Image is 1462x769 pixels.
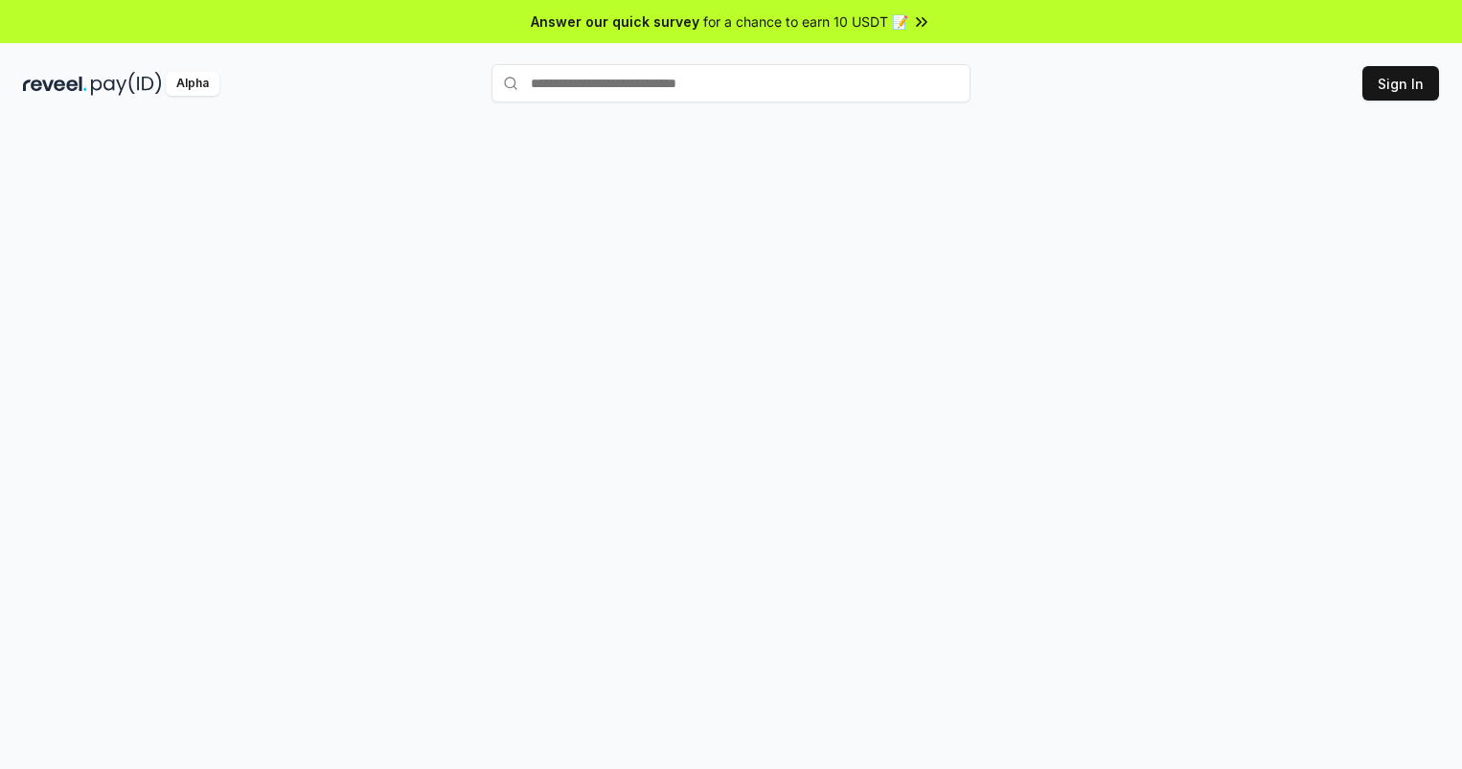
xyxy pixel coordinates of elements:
button: Sign In [1362,66,1439,101]
img: pay_id [91,72,162,96]
span: Answer our quick survey [531,11,699,32]
img: reveel_dark [23,72,87,96]
div: Alpha [166,72,219,96]
span: for a chance to earn 10 USDT 📝 [703,11,908,32]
